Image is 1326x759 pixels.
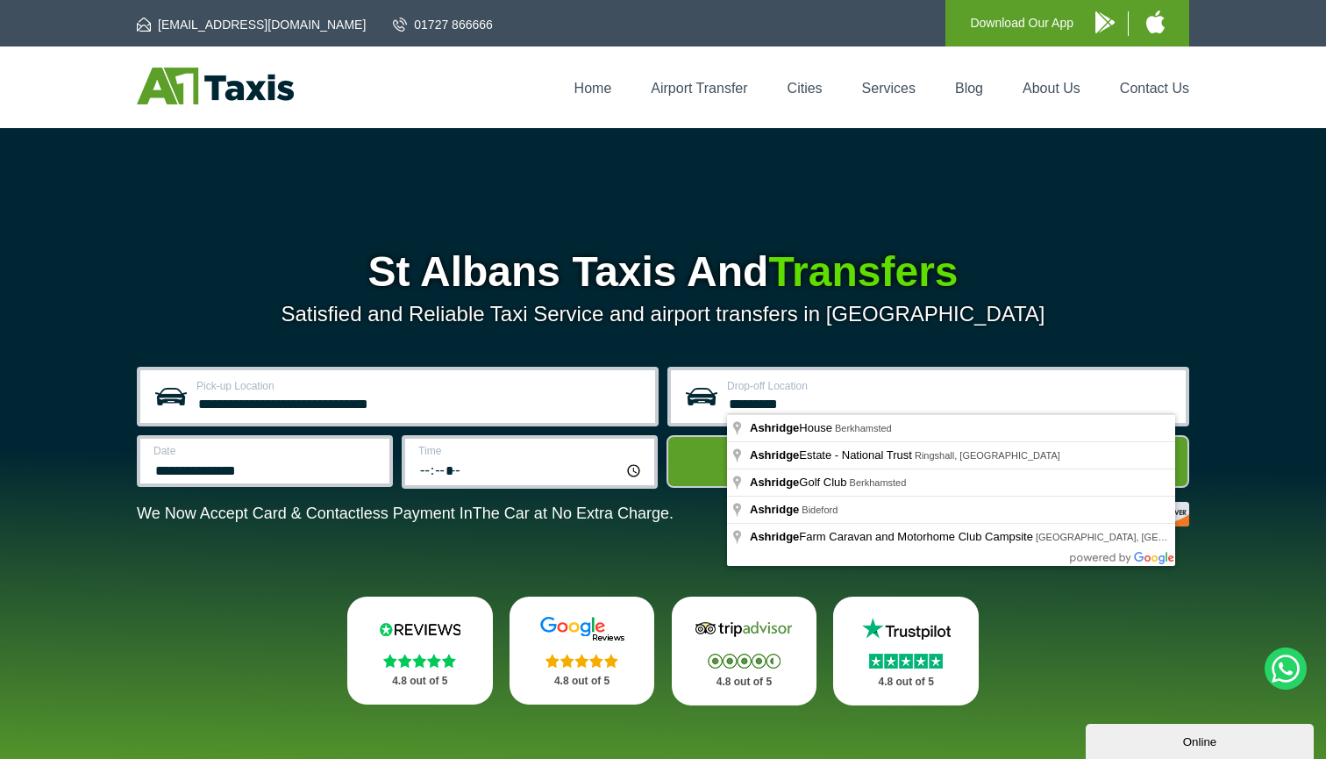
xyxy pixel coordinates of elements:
[651,81,747,96] a: Airport Transfer
[750,476,850,489] span: Golf Club
[750,530,1036,543] span: Farm Caravan and Motorhome Club Campsite
[750,503,799,516] span: Ashridge
[750,421,835,434] span: House
[1120,81,1189,96] a: Contact Us
[1086,720,1317,759] iframe: chat widget
[137,251,1189,293] h1: St Albans Taxis And
[196,381,645,391] label: Pick-up Location
[750,448,799,462] span: Ashridge
[1146,11,1165,33] img: A1 Taxis iPhone App
[835,423,892,433] span: Berkhamsted
[691,616,796,642] img: Tripadvisor
[1023,81,1080,96] a: About Us
[853,616,959,642] img: Trustpilot
[137,68,294,104] img: A1 Taxis St Albans LTD
[750,448,915,462] span: Estate - National Trust
[802,505,838,515] span: Bideford
[667,435,1189,488] button: Get Quote
[850,477,907,488] span: Berkhamsted
[708,654,781,669] img: Stars
[510,597,655,705] a: Google Stars 4.8 out of 5
[367,670,474,692] p: 4.8 out of 5
[750,421,799,434] span: Ashridge
[418,446,644,456] label: Time
[915,450,1060,461] span: Ringshall, [GEOGRAPHIC_DATA]
[788,81,823,96] a: Cities
[574,81,612,96] a: Home
[955,81,983,96] a: Blog
[137,302,1189,326] p: Satisfied and Reliable Taxi Service and airport transfers in [GEOGRAPHIC_DATA]
[529,670,636,692] p: 4.8 out of 5
[862,81,916,96] a: Services
[852,671,959,693] p: 4.8 out of 5
[750,530,799,543] span: Ashridge
[672,597,817,705] a: Tripadvisor Stars 4.8 out of 5
[768,248,958,295] span: Transfers
[347,597,493,705] a: Reviews.io Stars 4.8 out of 5
[691,671,798,693] p: 4.8 out of 5
[727,381,1175,391] label: Drop-off Location
[137,16,366,33] a: [EMAIL_ADDRESS][DOMAIN_NAME]
[137,505,674,523] p: We Now Accept Card & Contactless Payment In
[869,654,943,669] img: Stars
[833,597,979,705] a: Trustpilot Stars 4.8 out of 5
[383,654,456,668] img: Stars
[545,654,618,668] img: Stars
[970,12,1073,34] p: Download Our App
[1095,11,1115,33] img: A1 Taxis Android App
[153,446,379,456] label: Date
[750,476,799,489] span: Ashridge
[393,16,493,33] a: 01727 866666
[367,616,473,642] img: Reviews.io
[530,616,635,642] img: Google
[473,505,674,522] span: The Car at No Extra Charge.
